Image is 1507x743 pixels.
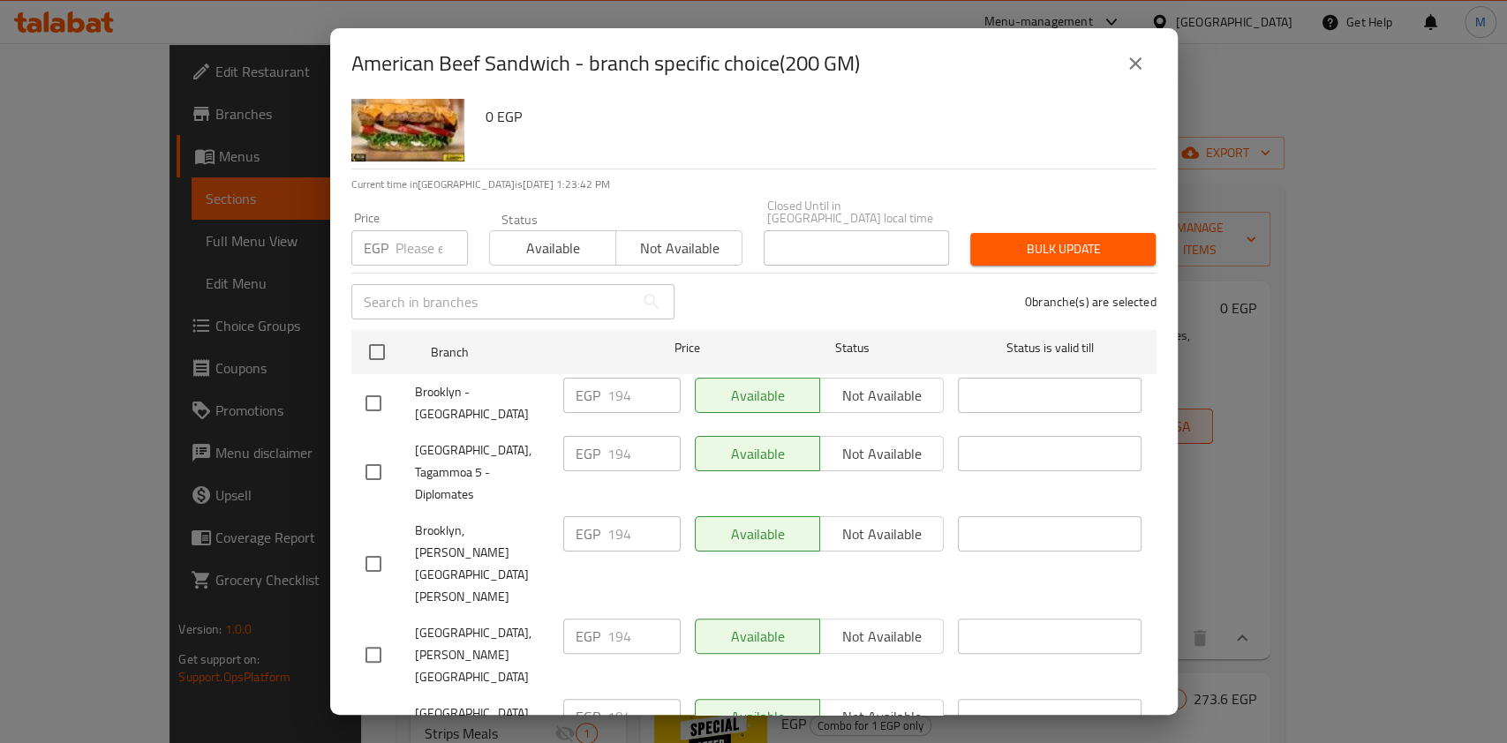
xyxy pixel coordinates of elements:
input: Please enter price [607,699,681,734]
img: American Beef Sandwich [351,49,464,161]
p: EGP [364,237,388,259]
input: Please enter price [607,516,681,552]
span: Branch [431,341,614,364]
input: Please enter price [607,619,681,654]
input: Please enter price [396,230,468,266]
input: Please enter price [607,378,681,413]
span: Not available [623,236,735,261]
button: close [1114,42,1157,85]
button: Available [489,230,616,266]
p: EGP [576,443,600,464]
span: Status is valid till [958,337,1142,359]
p: Current time in [GEOGRAPHIC_DATA] is [DATE] 1:23:42 PM [351,176,1157,192]
input: Please enter price [607,436,681,471]
h2: American Beef Sandwich - branch specific choice(200 GM) [351,49,860,78]
span: [GEOGRAPHIC_DATA], [PERSON_NAME][GEOGRAPHIC_DATA] [415,622,549,688]
p: EGP [576,626,600,647]
p: Mayonnaise, American cheddar cheese, pickles, onion slices, lettuce, tomatoes, island sauce with ... [478,79,1142,101]
input: Search in branches [351,284,634,319]
span: Brooklyn, [PERSON_NAME] [GEOGRAPHIC_DATA][PERSON_NAME] [415,520,549,608]
span: Price [629,337,746,359]
button: Bulk update [970,233,1156,266]
p: EGP [576,706,600,727]
p: EGP [576,523,600,544]
button: Not available [615,230,742,266]
p: EGP [576,385,600,406]
p: 0 branche(s) are selected [1025,293,1157,311]
h6: 0 EGP [486,104,1142,129]
span: [GEOGRAPHIC_DATA], Tagammoa 5 - Diplomates [415,439,549,506]
span: Brooklyn - [GEOGRAPHIC_DATA] [415,381,549,425]
span: Available [497,236,609,261]
span: Status [760,337,944,359]
span: Bulk update [984,238,1142,260]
